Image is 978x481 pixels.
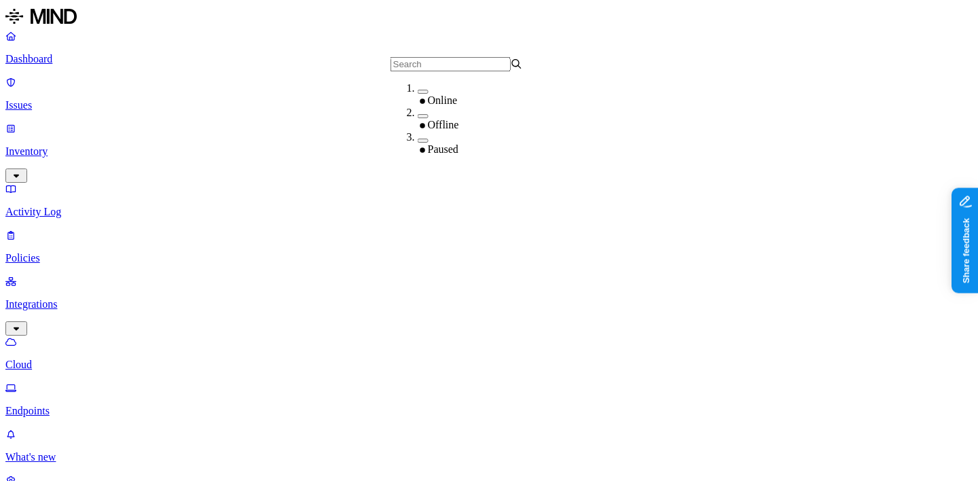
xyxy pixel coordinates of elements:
[5,5,973,30] a: MIND
[5,76,973,111] a: Issues
[5,229,973,264] a: Policies
[5,336,973,371] a: Cloud
[5,99,973,111] p: Issues
[5,428,973,463] a: What's new
[5,145,973,158] p: Inventory
[391,57,511,71] input: Search
[5,5,77,27] img: MIND
[5,183,973,218] a: Activity Log
[5,382,973,417] a: Endpoints
[5,53,973,65] p: Dashboard
[5,405,973,417] p: Endpoints
[418,94,550,107] div: Online
[5,252,973,264] p: Policies
[5,206,973,218] p: Activity Log
[418,119,550,131] div: Offline
[5,275,973,334] a: Integrations
[5,122,973,181] a: Inventory
[5,359,973,371] p: Cloud
[5,298,973,310] p: Integrations
[5,30,973,65] a: Dashboard
[418,143,550,156] div: Paused
[5,451,973,463] p: What's new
